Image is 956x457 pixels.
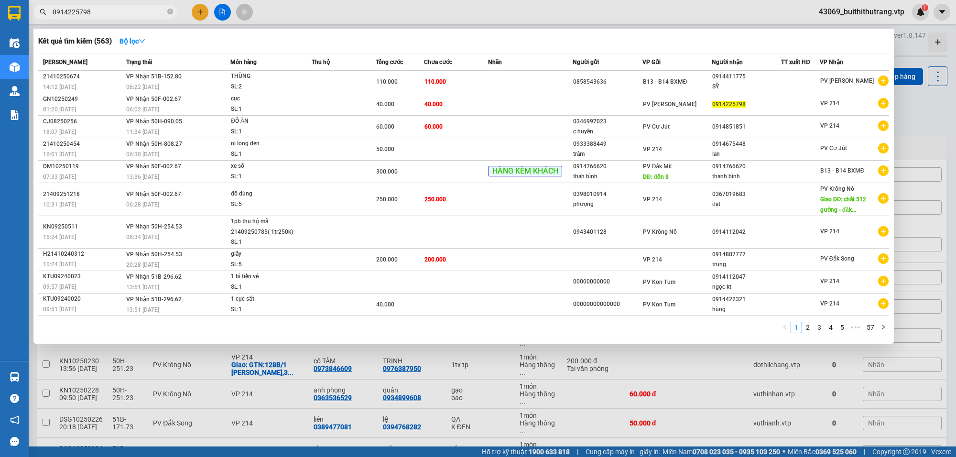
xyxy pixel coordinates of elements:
a: 2 [803,322,813,333]
span: 16:01 [DATE] [43,151,76,158]
span: plus-circle [878,120,889,131]
span: plus-circle [878,193,889,204]
div: KTU09240023 [43,272,123,282]
button: right [878,322,889,333]
strong: Bộ lọc [119,37,145,45]
span: VP 214 [643,196,662,203]
div: 0914411775 [712,72,781,82]
a: 4 [826,322,836,333]
span: 60.000 [424,123,443,130]
span: plus-circle [878,276,889,286]
div: cục [231,94,303,104]
div: 0943401128 [573,227,641,237]
span: DĐ: đồn 8 [643,174,669,180]
span: VP 214 [820,300,839,307]
span: 06:34 [DATE] [126,234,159,240]
span: 60.000 [376,123,394,130]
span: PV Krông Nô [643,228,677,235]
div: 0914422321 [712,294,781,305]
span: 250.000 [376,196,398,203]
button: left [779,322,791,333]
div: thanh bình [712,172,781,182]
div: phượng [573,199,641,209]
a: 5 [837,322,847,333]
img: warehouse-icon [10,372,20,382]
span: VP 214 [820,122,839,129]
div: trung [712,260,781,270]
span: VP Nhận 50F-002.67 [126,163,181,170]
div: DM10250119 [43,162,123,172]
span: TT xuất HĐ [781,59,810,65]
span: HÀNG KÈM KHÁCH [489,166,562,177]
span: question-circle [10,394,19,403]
div: SL: 1 [231,237,303,248]
div: ĐỒ ĂN [231,116,303,127]
div: 21409251218 [43,189,123,199]
div: 0914851851 [712,122,781,132]
span: plus-circle [878,76,889,86]
span: down [139,38,145,44]
span: 10:31 [DATE] [43,201,76,208]
span: VP Nhận [820,59,843,65]
span: 40.000 [376,301,394,308]
span: VP Nhận 50H-254.53 [126,251,182,258]
span: 0914225798 [712,101,746,108]
div: H21410240312 [43,249,123,259]
span: PV Cư Jút [820,145,847,152]
span: Trạng thái [126,59,152,65]
span: search [40,9,46,15]
span: VP Gửi [642,59,661,65]
div: đồ dùng [231,189,303,199]
span: 13:51 [DATE] [126,284,159,291]
span: PV Krông Nô [820,185,854,192]
div: SL: 5 [231,199,303,210]
div: SL: 1 [231,127,303,137]
div: SL: 2 [231,82,303,92]
a: 1 [791,322,802,333]
span: Chưa cước [424,59,452,65]
div: ni long den [231,139,303,149]
li: 1 [791,322,802,333]
span: 13:36 [DATE] [126,174,159,180]
span: B13 - B14 BXMĐ [820,167,865,174]
div: 0346997023 [573,117,641,127]
span: VP 214 [820,278,839,284]
span: ••• [848,322,863,333]
span: plus-circle [878,98,889,109]
div: 00000000000000 [573,299,641,309]
div: 21410250674 [43,72,123,82]
span: 200.000 [424,256,446,263]
span: VP Nhận 50H-808.27 [126,141,182,147]
h3: Kết quả tìm kiếm ( 563 ) [38,36,112,46]
span: VP Nhận 51B-296.62 [126,273,182,280]
div: SL: 1 [231,172,303,182]
img: warehouse-icon [10,62,20,72]
a: 3 [814,322,825,333]
div: lan [712,149,781,159]
div: SL: 1 [231,305,303,315]
div: KTU09240020 [43,294,123,304]
span: close-circle [167,9,173,14]
div: ngọc kt [712,282,781,292]
div: 0914887777 [712,250,781,260]
span: Món hàng [230,59,257,65]
span: plus-circle [878,143,889,153]
span: notification [10,415,19,424]
img: warehouse-icon [10,86,20,96]
span: 40.000 [424,101,443,108]
span: [PERSON_NAME] [43,59,87,65]
span: PV [PERSON_NAME] [820,77,874,84]
span: VP Nhận 50H-090.05 [126,118,182,125]
span: VP Nhận 51B-296.62 [126,296,182,303]
span: 11:34 [DATE] [126,129,159,135]
span: PV Kon Tum [643,301,675,308]
span: plus-circle [878,165,889,176]
div: thah bình [573,172,641,182]
div: 0914766620 [712,162,781,172]
span: 20:28 [DATE] [126,261,159,268]
li: 57 [863,322,878,333]
div: CJ08250256 [43,117,123,127]
a: 57 [864,322,877,333]
div: 0914675448 [712,139,781,149]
